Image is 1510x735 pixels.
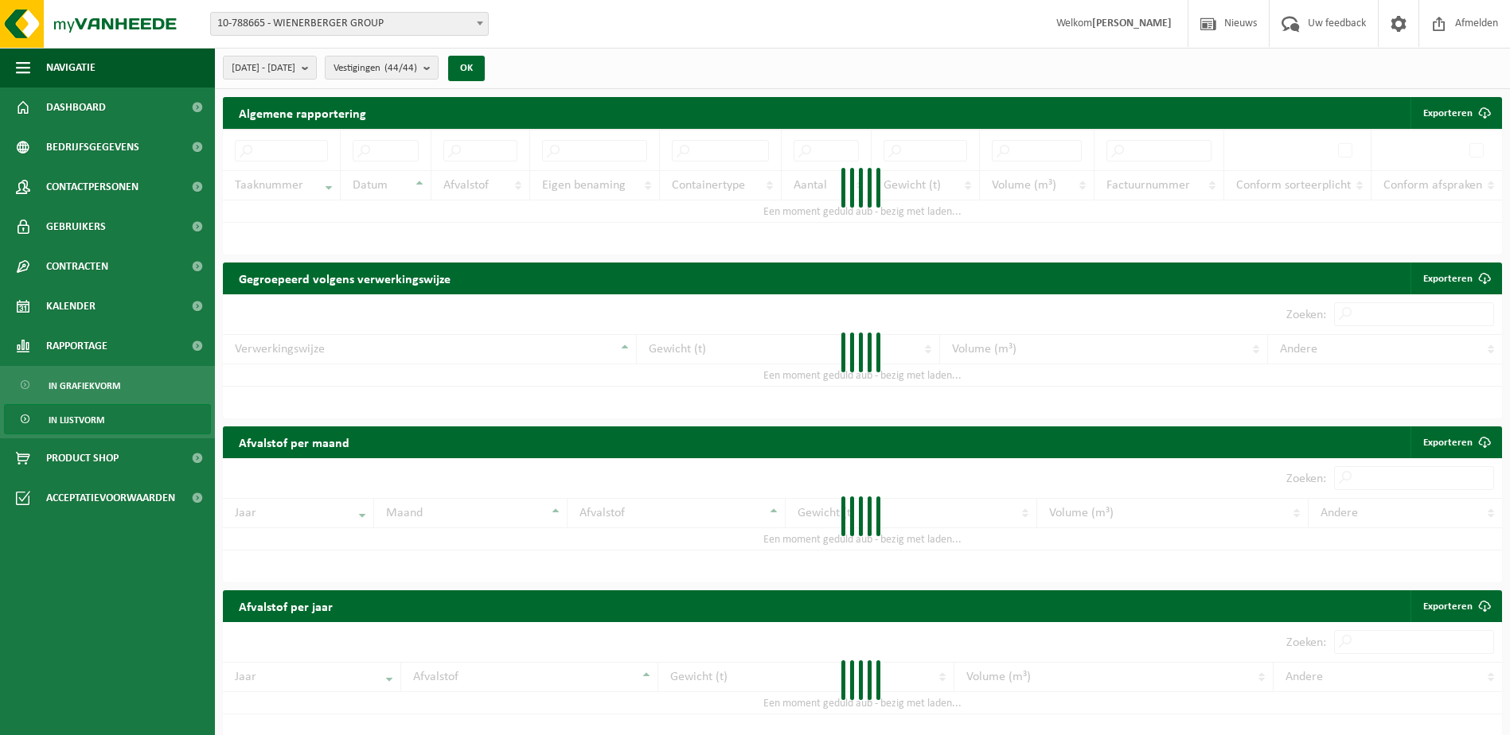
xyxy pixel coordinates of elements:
[232,56,295,80] span: [DATE] - [DATE]
[46,478,175,518] span: Acceptatievoorwaarden
[334,56,417,80] span: Vestigingen
[384,63,417,73] count: (44/44)
[46,286,96,326] span: Kalender
[46,87,106,127] span: Dashboard
[223,97,382,129] h2: Algemene rapportering
[448,56,485,81] button: OK
[4,370,211,400] a: In grafiekvorm
[1092,17,1172,29] strong: [PERSON_NAME]
[49,371,120,401] span: In grafiekvorm
[46,48,96,87] span: Navigatie
[49,405,104,435] span: In lijstvorm
[1411,97,1500,129] button: Exporteren
[210,12,489,36] span: 10-788665 - WIENERBERGER GROUP
[325,56,439,80] button: Vestigingen(44/44)
[4,404,211,434] a: In lijstvorm
[46,127,139,167] span: Bedrijfsgegevens
[46,438,119,478] span: Product Shop
[46,167,139,207] span: Contactpersonen
[223,262,466,294] h2: Gegroepeerd volgens verwerkingswijze
[1411,262,1500,294] a: Exporteren
[1411,590,1500,622] a: Exporteren
[46,207,106,247] span: Gebruikers
[223,56,317,80] button: [DATE] - [DATE]
[46,247,108,286] span: Contracten
[211,13,488,35] span: 10-788665 - WIENERBERGER GROUP
[46,326,107,366] span: Rapportage
[223,426,365,457] h2: Afvalstof per maand
[1411,426,1500,458] a: Exporteren
[223,590,349,621] h2: Afvalstof per jaar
